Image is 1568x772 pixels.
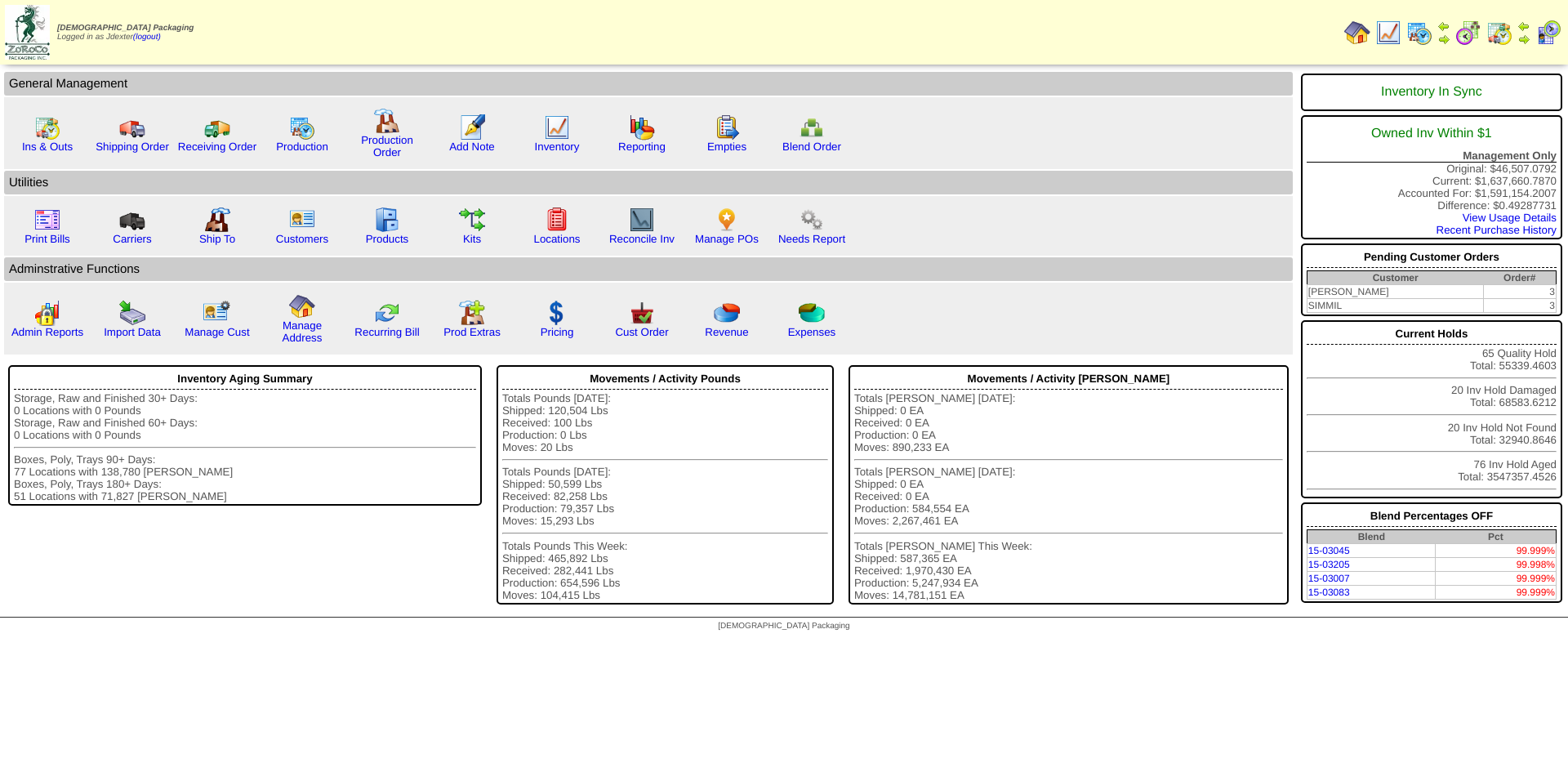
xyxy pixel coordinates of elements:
[782,141,841,153] a: Blend Order
[203,300,233,326] img: managecust.png
[459,114,485,141] img: orders.gif
[354,326,419,338] a: Recurring Bill
[714,114,740,141] img: workorder.gif
[1307,506,1557,527] div: Blend Percentages OFF
[366,233,409,245] a: Products
[1436,586,1557,600] td: 99.999%
[1455,20,1481,46] img: calendarblend.gif
[799,300,825,326] img: pie_chart2.png
[104,326,161,338] a: Import Data
[1307,77,1557,108] div: Inventory In Sync
[1406,20,1432,46] img: calendarprod.gif
[1307,247,1557,268] div: Pending Customer Orders
[34,207,60,233] img: invoice2.gif
[1484,299,1557,313] td: 3
[705,326,748,338] a: Revenue
[283,319,323,344] a: Manage Address
[1484,285,1557,299] td: 3
[629,207,655,233] img: line_graph2.gif
[14,392,476,502] div: Storage, Raw and Finished 30+ Days: 0 Locations with 0 Pounds Storage, Raw and Finished 60+ Days:...
[1535,20,1561,46] img: calendarcustomer.gif
[778,233,845,245] a: Needs Report
[24,233,70,245] a: Print Bills
[1344,20,1370,46] img: home.gif
[541,326,574,338] a: Pricing
[11,326,83,338] a: Admin Reports
[533,233,580,245] a: Locations
[185,326,249,338] a: Manage Cust
[788,326,836,338] a: Expenses
[96,141,169,153] a: Shipping Order
[544,114,570,141] img: line_graph.gif
[629,114,655,141] img: graph.gif
[34,300,60,326] img: graph2.png
[443,326,501,338] a: Prod Extras
[1436,544,1557,558] td: 99.999%
[113,233,151,245] a: Carriers
[4,171,1293,194] td: Utilities
[1307,118,1557,149] div: Owned Inv Within $1
[1517,20,1530,33] img: arrowleft.gif
[289,114,315,141] img: calendarprod.gif
[361,134,413,158] a: Production Order
[544,207,570,233] img: locations.gif
[1301,320,1562,498] div: 65 Quality Hold Total: 55339.4603 20 Inv Hold Damaged Total: 68583.6212 20 Inv Hold Not Found Tot...
[1308,573,1350,584] a: 15-03007
[22,141,73,153] a: Ins & Outs
[1437,20,1450,33] img: arrowleft.gif
[629,300,655,326] img: cust_order.png
[1437,224,1557,236] a: Recent Purchase History
[695,233,759,245] a: Manage POs
[119,114,145,141] img: truck.gif
[374,108,400,134] img: factory.gif
[1375,20,1401,46] img: line_graph.gif
[714,207,740,233] img: po.png
[1301,115,1562,239] div: Original: $46,507.0792 Current: $1,637,660.7870 Accounted For: $1,591,154.2007 Difference: $0.492...
[1436,572,1557,586] td: 99.999%
[1307,299,1483,313] td: SIMMIL
[276,141,328,153] a: Production
[1517,33,1530,46] img: arrowright.gif
[14,368,476,390] div: Inventory Aging Summary
[1484,271,1557,285] th: Order#
[535,141,580,153] a: Inventory
[799,207,825,233] img: workflow.png
[374,207,400,233] img: cabinet.gif
[1436,558,1557,572] td: 99.998%
[609,233,675,245] a: Reconcile Inv
[1486,20,1512,46] img: calendarinout.gif
[459,207,485,233] img: workflow.gif
[618,141,666,153] a: Reporting
[5,5,50,60] img: zoroco-logo-small.webp
[1437,33,1450,46] img: arrowright.gif
[615,326,668,338] a: Cust Order
[119,300,145,326] img: import.gif
[1307,149,1557,163] div: Management Only
[1308,559,1350,570] a: 15-03205
[4,257,1293,281] td: Adminstrative Functions
[204,207,230,233] img: factory2.gif
[276,233,328,245] a: Customers
[799,114,825,141] img: network.png
[204,114,230,141] img: truck2.gif
[718,622,849,631] span: [DEMOGRAPHIC_DATA] Packaging
[1436,530,1557,544] th: Pct
[34,114,60,141] img: calendarinout.gif
[199,233,235,245] a: Ship To
[1463,212,1557,224] a: View Usage Details
[1307,271,1483,285] th: Customer
[1308,545,1350,556] a: 15-03045
[57,24,194,33] span: [DEMOGRAPHIC_DATA] Packaging
[119,207,145,233] img: truck3.gif
[374,300,400,326] img: reconcile.gif
[854,392,1283,601] div: Totals [PERSON_NAME] [DATE]: Shipped: 0 EA Received: 0 EA Production: 0 EA Moves: 890,233 EA Tota...
[1308,587,1350,598] a: 15-03083
[4,72,1293,96] td: General Management
[449,141,495,153] a: Add Note
[714,300,740,326] img: pie_chart.png
[1307,324,1557,345] div: Current Holds
[707,141,746,153] a: Empties
[1307,285,1483,299] td: [PERSON_NAME]
[133,33,161,42] a: (logout)
[289,293,315,319] img: home.gif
